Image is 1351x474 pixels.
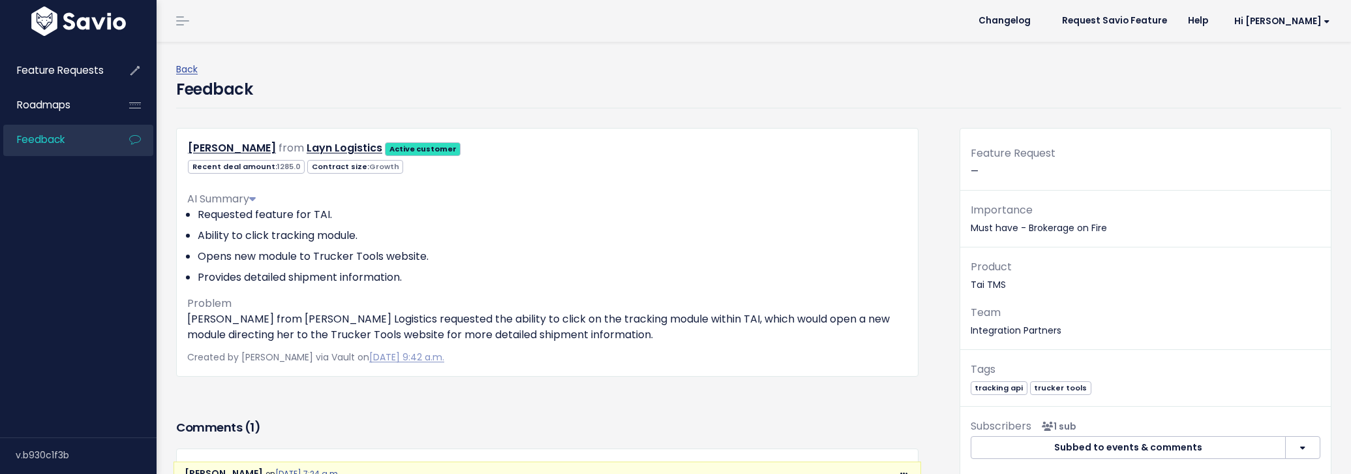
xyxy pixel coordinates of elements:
span: Importance [971,202,1033,217]
span: Created by [PERSON_NAME] via Vault on [187,351,444,364]
a: tracking api [971,381,1027,394]
a: Layn Logistics [307,140,382,155]
span: from [279,140,304,155]
span: Feedback [17,133,65,146]
a: Roadmaps [3,90,108,120]
span: AI Summary [187,191,256,206]
li: Provides detailed shipment information. [198,270,907,285]
a: Back [176,63,198,76]
a: Feedback [3,125,108,155]
span: Recent deal amount: [188,160,305,174]
span: Subscribers [971,419,1031,434]
div: — [960,144,1331,191]
span: Problem [187,296,232,311]
span: Hi [PERSON_NAME] [1234,16,1330,26]
button: Subbed to events & comments [971,436,1286,460]
span: Roadmaps [17,98,70,112]
div: v.b930c1f3b [16,438,157,472]
span: Feature Request [971,146,1055,161]
span: Contract size: [307,160,403,174]
a: [PERSON_NAME] [188,140,276,155]
span: Tags [971,362,995,377]
span: Team [971,305,1001,320]
span: Growth [369,161,399,172]
p: Tai TMS [971,258,1320,293]
a: [DATE] 9:42 a.m. [369,351,444,364]
span: Feature Requests [17,63,104,77]
span: Changelog [979,16,1031,25]
span: tracking api [971,381,1027,395]
p: Integration Partners [971,304,1320,339]
span: 1 [250,419,254,435]
strong: Active customer [389,144,457,154]
li: Requested feature for TAI. [198,207,907,223]
a: Help [1177,11,1219,31]
span: 1285.0 [277,161,301,172]
li: Opens new module to Trucker Tools website. [198,249,907,264]
span: <p><strong>Subscribers</strong><br><br> - Gabriel Villamil<br> </p> [1037,420,1076,433]
p: Must have - Brokerage on Fire [971,201,1320,236]
a: Hi [PERSON_NAME] [1219,11,1341,31]
p: [PERSON_NAME] from [PERSON_NAME] Logistics requested the ability to click on the tracking module ... [187,311,907,343]
a: Feature Requests [3,55,108,86]
a: Request Savio Feature [1052,11,1177,31]
li: Ability to click tracking module. [198,228,907,244]
a: trucker tools [1030,381,1091,394]
span: trucker tools [1030,381,1091,395]
h4: Feedback [176,78,252,101]
img: logo-white.9d6f32f41409.svg [28,7,129,36]
span: Product [971,259,1012,274]
h3: Comments ( ) [176,419,918,437]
